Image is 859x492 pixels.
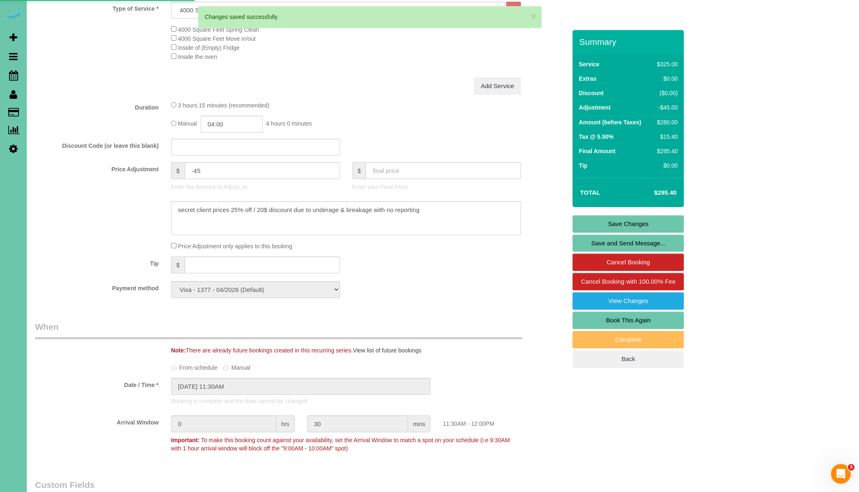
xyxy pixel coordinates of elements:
[580,189,600,196] strong: Total
[178,26,259,33] span: 4000 Square Feet Spring Clean
[29,415,165,427] label: Arrival Window
[579,118,641,126] label: Amount (before Taxes)
[654,147,678,155] div: $295.40
[579,161,587,170] label: Tip
[223,361,250,372] label: Manual
[171,183,340,191] p: Enter the Amount to Adjust, or
[573,254,684,271] a: Cancel Booking
[178,54,217,60] span: Inside the oven
[579,89,603,97] label: Discount
[178,102,270,109] span: 3 hours 15 minutes (recommended)
[654,75,678,83] div: $0.00
[573,292,684,310] a: View Changes
[408,415,431,432] span: mins
[531,12,536,21] button: ×
[171,347,186,354] strong: Note:
[178,44,239,51] span: Inside of (Empty) Fridge
[654,161,678,170] div: $0.00
[5,8,21,20] img: Automaid Logo
[353,347,421,354] a: View list of future bookings
[29,162,165,173] label: Price Adjustment
[171,256,185,273] span: $
[171,162,185,179] span: $
[29,281,165,292] label: Payment method
[165,346,573,354] div: There are already future bookings created in this recurring series.
[654,60,678,68] div: $325.00
[654,118,678,126] div: $280.00
[579,60,599,68] label: Service
[573,215,684,233] a: Save Changes
[352,183,521,191] p: Enter your Final Price
[35,321,522,339] legend: When
[171,365,176,371] input: From schedule
[654,133,678,141] div: $15.40
[276,415,294,432] span: hrs
[171,361,218,372] label: From schedule
[831,464,851,484] iframe: Intercom live chat
[29,2,165,13] label: Type of Service *
[573,235,684,252] a: Save and Send Message...
[178,35,256,42] span: 4000 Square Feet Move in/out
[654,89,678,97] div: ($0.00)
[223,365,228,371] input: Manual
[366,162,521,179] input: final price
[581,278,676,285] span: Cancel Booking with 100.00% Fee
[171,437,510,452] span: To make this booking count against your availability, set the Arrival Window to match a spot on y...
[178,121,197,127] span: Manual
[474,77,521,95] a: Add Service
[178,243,292,249] span: Price Adjustment only applies to this booking
[579,103,610,112] label: Adjustment
[579,37,680,47] h3: Summary
[266,121,312,127] span: 4 hours 0 minutes
[654,103,678,112] div: -$45.00
[171,397,521,405] p: Booking is complete and the date cannot be changed
[171,437,199,443] strong: Important:
[29,256,165,268] label: Tip
[629,189,676,196] h4: $295.40
[573,312,684,329] a: Book This Again
[352,162,366,179] span: $
[171,378,431,395] input: MM/DD/YYYY HH:MM
[848,464,854,471] span: 3
[573,273,684,290] a: Cancel Booking with 100.00% Fee
[573,350,684,368] a: Back
[29,139,165,150] label: Discount Code (or leave this blank)
[205,13,535,21] div: Changes saved successfully
[579,133,613,141] label: Tax @ 5.50%
[29,378,165,389] label: Date / Time *
[579,75,596,83] label: Extras
[437,415,573,428] div: 11:30AM - 12:00PM
[29,100,165,112] label: Duration
[579,147,615,155] label: Final Amount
